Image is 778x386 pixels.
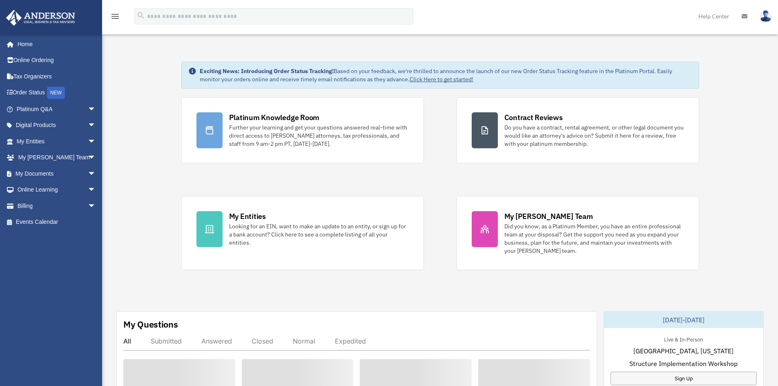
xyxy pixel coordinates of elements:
[88,165,104,182] span: arrow_drop_down
[293,337,315,345] div: Normal
[88,149,104,166] span: arrow_drop_down
[6,117,108,134] a: Digital Productsarrow_drop_down
[200,67,692,83] div: Based on your feedback, we're thrilled to announce the launch of our new Order Status Tracking fe...
[181,196,424,270] a: My Entities Looking for an EIN, want to make an update to an entity, or sign up for a bank accoun...
[229,222,409,247] div: Looking for an EIN, want to make an update to an entity, or sign up for a bank account? Click her...
[760,10,772,22] img: User Pic
[201,337,232,345] div: Answered
[181,97,424,163] a: Platinum Knowledge Room Further your learning and get your questions answered real-time with dire...
[151,337,182,345] div: Submitted
[457,97,699,163] a: Contract Reviews Do you have a contract, rental agreement, or other legal document you would like...
[457,196,699,270] a: My [PERSON_NAME] Team Did you know, as a Platinum Member, you have an entire professional team at...
[123,318,178,330] div: My Questions
[6,133,108,149] a: My Entitiesarrow_drop_down
[604,312,763,328] div: [DATE]-[DATE]
[88,182,104,199] span: arrow_drop_down
[6,85,108,101] a: Order StatusNEW
[229,211,266,221] div: My Entities
[504,112,563,123] div: Contract Reviews
[335,337,366,345] div: Expedited
[6,52,108,69] a: Online Ordering
[123,337,131,345] div: All
[6,198,108,214] a: Billingarrow_drop_down
[229,112,320,123] div: Platinum Knowledge Room
[6,36,104,52] a: Home
[504,211,593,221] div: My [PERSON_NAME] Team
[110,11,120,21] i: menu
[504,222,684,255] div: Did you know, as a Platinum Member, you have an entire professional team at your disposal? Get th...
[6,101,108,117] a: Platinum Q&Aarrow_drop_down
[229,123,409,148] div: Further your learning and get your questions answered real-time with direct access to [PERSON_NAM...
[88,101,104,118] span: arrow_drop_down
[6,165,108,182] a: My Documentsarrow_drop_down
[4,10,78,26] img: Anderson Advisors Platinum Portal
[504,123,684,148] div: Do you have a contract, rental agreement, or other legal document you would like an attorney's ad...
[6,149,108,166] a: My [PERSON_NAME] Teamarrow_drop_down
[88,133,104,150] span: arrow_drop_down
[200,67,334,75] strong: Exciting News: Introducing Order Status Tracking!
[252,337,273,345] div: Closed
[658,335,709,343] div: Live & In-Person
[6,68,108,85] a: Tax Organizers
[88,198,104,214] span: arrow_drop_down
[6,182,108,198] a: Online Learningarrow_drop_down
[110,14,120,21] a: menu
[6,214,108,230] a: Events Calendar
[410,76,473,83] a: Click Here to get started!
[136,11,145,20] i: search
[633,346,733,356] span: [GEOGRAPHIC_DATA], [US_STATE]
[629,359,738,368] span: Structure Implementation Workshop
[88,117,104,134] span: arrow_drop_down
[47,87,65,99] div: NEW
[611,372,757,385] a: Sign Up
